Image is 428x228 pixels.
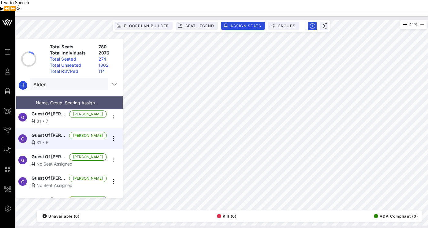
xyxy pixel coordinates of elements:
[4,6,10,11] button: Previous
[73,132,103,139] span: [PERSON_NAME]
[43,214,47,218] div: /
[73,111,103,118] span: [PERSON_NAME]
[16,6,20,11] button: Settings
[124,24,169,28] span: Floorplan Builder
[36,100,96,105] span: Name, Group, Seating Assign.
[96,68,120,74] div: 114
[400,20,427,29] div: 41%
[21,115,24,120] span: G
[47,56,96,62] div: Total Seated
[32,175,67,182] span: Guest Of [PERSON_NAME]
[32,118,107,124] div: 31 • 7
[32,196,67,204] span: Guest Of [PERSON_NAME]
[32,161,107,167] div: No Seat Assigned
[10,6,16,11] button: Forward
[96,62,120,68] div: 1802
[96,56,120,62] div: 274
[217,214,236,219] span: Kill (0)
[32,153,67,161] span: Guest Of [PERSON_NAME]
[176,22,218,30] button: Seat Legend
[277,24,296,28] span: Groups
[32,139,107,146] div: 31 • 6
[96,44,120,50] div: 780
[21,179,24,184] span: G
[73,154,103,160] span: [PERSON_NAME]
[32,182,107,189] div: No Seat Assigned
[221,22,265,30] button: Assign Seats
[268,22,299,30] button: Groups
[32,110,67,118] span: Guest Of [PERSON_NAME]
[47,44,96,50] div: Total Seats
[21,136,24,141] span: G
[73,196,103,203] span: [PERSON_NAME]
[43,214,80,219] span: Unavailable (0)
[372,212,418,220] button: ADA Compliant (0)
[230,24,261,28] span: Assign Seats
[114,22,173,30] button: Floorplan Builder
[47,62,96,68] div: Total Unseated
[185,24,214,28] span: Seat Legend
[21,158,24,163] span: G
[374,214,418,219] span: ADA Compliant (0)
[96,50,120,56] div: 2076
[32,132,67,139] span: Guest Of [PERSON_NAME]
[47,68,96,74] div: Total RSVPed
[73,175,103,182] span: [PERSON_NAME]
[215,212,236,220] button: Kill (0)
[47,50,96,56] div: Total Individuals
[41,212,80,220] button: /Unavailable (0)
